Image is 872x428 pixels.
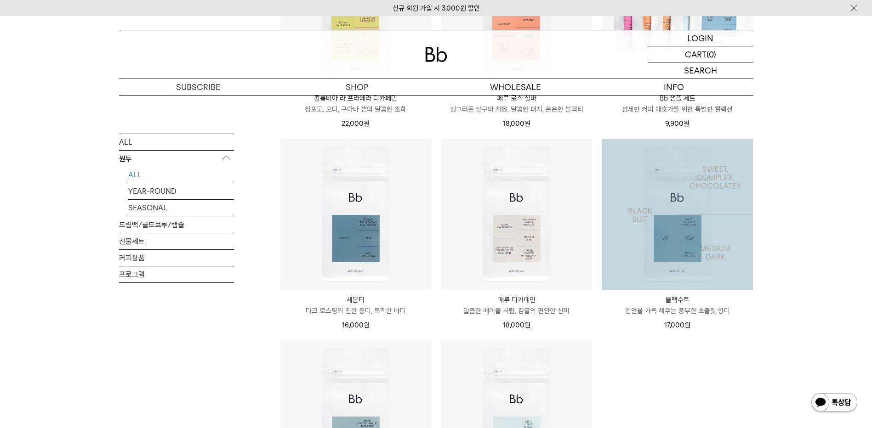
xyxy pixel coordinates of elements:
a: 콜롬비아 라 프라데라 디카페인 청포도, 오디, 구아바 잼의 달콤한 조화 [280,93,431,115]
a: ALL [119,134,234,150]
a: 선물세트 [119,233,234,249]
span: 9,900 [665,119,690,128]
a: CART (0) [648,46,753,62]
p: (0) [707,46,716,62]
span: 원 [364,321,370,329]
a: SHOP [278,79,436,95]
a: SEASONAL [128,199,234,215]
span: 원 [364,119,370,128]
p: 블랙수트 [602,294,753,305]
p: CART [685,46,707,62]
a: 커피용품 [119,249,234,265]
p: WHOLESALE [436,79,595,95]
img: 1000000031_add2_036.jpg [602,139,753,290]
a: 블랙수트 [602,139,753,290]
a: 프로그램 [119,266,234,282]
span: 17,000 [664,321,690,329]
p: 입안을 가득 채우는 풍부한 초콜릿 향미 [602,305,753,316]
p: 콜롬비아 라 프라데라 디카페인 [280,93,431,104]
span: 18,000 [503,321,530,329]
span: 원 [524,119,530,128]
p: 페루 디카페인 [441,294,592,305]
img: 페루 디카페인 [441,139,592,290]
p: Bb 샘플 세트 [602,93,753,104]
span: 원 [524,321,530,329]
span: 16,000 [342,321,370,329]
p: LOGIN [687,30,713,46]
a: Bb 샘플 세트 섬세한 커피 애호가를 위한 특별한 컬렉션 [602,93,753,115]
p: 원두 [119,150,234,167]
a: 페루 로스 실바 싱그러운 살구와 자몽, 달콤한 퍼지, 은은한 블랙티 [441,93,592,115]
p: 다크 로스팅의 진한 풍미, 묵직한 바디 [280,305,431,316]
p: 세븐티 [280,294,431,305]
img: 로고 [425,47,447,62]
a: 페루 디카페인 달콤한 메이플 시럽, 감귤의 편안한 산미 [441,294,592,316]
p: 섬세한 커피 애호가를 위한 특별한 컬렉션 [602,104,753,115]
span: 18,000 [503,119,530,128]
p: 달콤한 메이플 시럽, 감귤의 편안한 산미 [441,305,592,316]
img: 카카오톡 채널 1:1 채팅 버튼 [810,392,858,414]
img: 세븐티 [280,139,431,290]
p: 페루 로스 실바 [441,93,592,104]
span: 22,000 [342,119,370,128]
a: 신규 회원 가입 시 3,000원 할인 [393,4,480,12]
p: 싱그러운 살구와 자몽, 달콤한 퍼지, 은은한 블랙티 [441,104,592,115]
a: LOGIN [648,30,753,46]
a: YEAR-ROUND [128,183,234,199]
a: 드립백/콜드브루/캡슐 [119,216,234,232]
span: 원 [684,119,690,128]
p: SEARCH [684,62,717,79]
a: ALL [128,166,234,182]
a: SUBSCRIBE [119,79,278,95]
span: 원 [684,321,690,329]
p: 청포도, 오디, 구아바 잼의 달콤한 조화 [280,104,431,115]
a: 블랙수트 입안을 가득 채우는 풍부한 초콜릿 향미 [602,294,753,316]
a: 세븐티 다크 로스팅의 진한 풍미, 묵직한 바디 [280,294,431,316]
p: INFO [595,79,753,95]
